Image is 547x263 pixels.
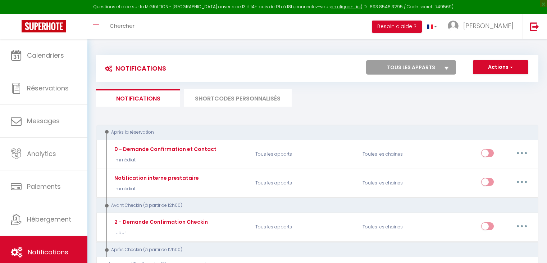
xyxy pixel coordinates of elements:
span: Chercher [110,22,135,30]
span: Réservations [27,84,69,93]
img: ... [448,21,459,31]
a: Chercher [104,14,140,39]
h3: Notifications [101,60,166,76]
div: Avant Checkin (à partir de 12h00) [103,202,523,209]
p: Tous les apparts [251,144,358,165]
li: Notifications [96,89,180,107]
span: Paiements [27,182,61,191]
button: Actions [473,60,528,75]
iframe: LiveChat chat widget [517,233,547,263]
span: Notifications [28,248,68,257]
div: Après la réservation [103,129,523,136]
span: Analytics [27,149,56,158]
span: [PERSON_NAME] [463,21,514,30]
div: Toutes les chaines [358,144,429,165]
p: Tous les apparts [251,173,358,193]
img: logout [530,22,539,31]
div: Toutes les chaines [358,173,429,193]
span: Calendriers [27,51,64,60]
li: SHORTCODES PERSONNALISÉS [184,89,292,107]
div: Notification interne prestataire [113,174,199,182]
span: Messages [27,116,60,125]
img: Super Booking [22,20,66,32]
div: 0 - Demande Confirmation et Contact [113,145,216,153]
span: Hébergement [27,215,71,224]
div: Toutes les chaines [358,217,429,238]
a: en cliquant ici [331,4,361,10]
button: Besoin d'aide ? [372,21,422,33]
p: Tous les apparts [251,217,358,238]
div: 2 - Demande Confirmation Checkin [113,218,208,226]
p: Immédiat [113,186,199,192]
a: ... [PERSON_NAME] [442,14,523,39]
p: 1 Jour [113,229,208,236]
p: Immédiat [113,157,216,164]
div: Après Checkin (à partir de 12h00) [103,246,523,253]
